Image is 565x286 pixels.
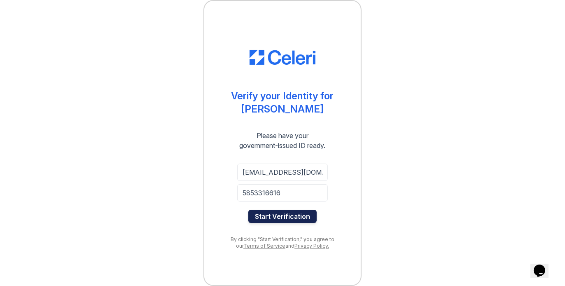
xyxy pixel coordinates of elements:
[231,89,334,116] div: Verify your Identity for [PERSON_NAME]
[248,210,317,223] button: Start Verification
[221,236,344,249] div: By clicking "Start Verification," you agree to our and
[243,243,285,249] a: Terms of Service
[530,253,557,278] iframe: chat widget
[250,50,315,65] img: CE_Logo_Blue-a8612792a0a2168367f1c8372b55b34899dd931a85d93a1a3d3e32e68fde9ad4.png
[225,131,341,150] div: Please have your government-issued ID ready.
[237,164,328,181] input: Email
[294,243,329,249] a: Privacy Policy.
[237,184,328,202] input: Phone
